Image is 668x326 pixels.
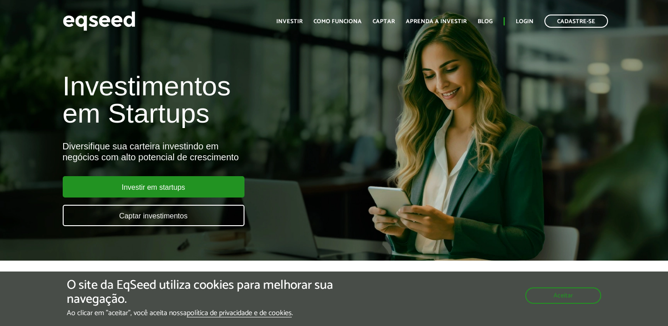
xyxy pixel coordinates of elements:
[516,19,533,25] a: Login
[544,15,608,28] a: Cadastre-se
[187,310,292,317] a: política de privacidade e de cookies
[63,176,244,198] a: Investir em startups
[406,19,467,25] a: Aprenda a investir
[373,19,395,25] a: Captar
[276,19,303,25] a: Investir
[525,287,601,304] button: Aceitar
[478,19,493,25] a: Blog
[63,141,383,163] div: Diversifique sua carteira investindo em negócios com alto potencial de crescimento
[67,309,388,317] p: Ao clicar em "aceitar", você aceita nossa .
[67,278,388,306] h5: O site da EqSeed utiliza cookies para melhorar sua navegação.
[314,19,362,25] a: Como funciona
[63,73,383,127] h1: Investimentos em Startups
[63,205,244,226] a: Captar investimentos
[63,9,135,33] img: EqSeed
